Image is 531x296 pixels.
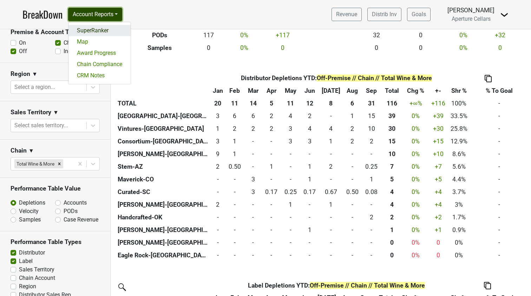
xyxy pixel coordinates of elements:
td: 6 [244,110,262,122]
label: Case Revenue [64,215,98,224]
span: +∞% [409,100,422,107]
td: 0 [194,41,224,54]
img: Copy to clipboard [484,282,491,289]
th: 20 [211,97,225,110]
td: 9 [211,148,225,160]
td: 0 [211,211,225,224]
th: Vintures-[GEOGRAPHIC_DATA] [116,122,211,135]
td: 0 [244,211,262,224]
span: Aperture Cellars [452,15,491,22]
label: Label [19,257,33,265]
td: 0 % [403,173,429,186]
th: Samples [126,41,194,54]
td: 0 [225,198,244,211]
div: +15 [431,137,446,146]
label: Chain [64,39,78,47]
label: On [19,39,26,47]
td: 0 [319,148,343,160]
td: 2 [343,122,362,135]
div: - [302,200,317,209]
td: 2 [244,122,262,135]
div: - [345,162,360,171]
td: 0 [244,135,262,148]
td: 3 [244,173,262,186]
td: 0.083 [362,186,381,198]
div: 5 [383,175,401,184]
a: CRM Notes [68,70,131,81]
td: 1 [319,198,343,211]
div: 15 [363,111,379,121]
div: 1 [302,162,317,171]
th: TOTAL [116,97,211,110]
h3: Region [11,70,30,78]
th: Distributor Depletions YTD : [225,72,447,84]
td: - [470,97,529,110]
td: - [470,198,529,211]
td: 0 [354,41,399,54]
th: 6.500 [381,160,403,173]
td: 0.249 [281,186,300,198]
div: 0.25 [363,162,379,171]
td: 0 [225,211,244,224]
td: 2.5 [244,186,262,198]
td: - [470,173,529,186]
td: 0 [319,110,343,122]
div: 3 [212,137,223,146]
td: 0 [262,211,281,224]
div: 1 [227,149,243,159]
div: - [321,149,341,159]
a: Map [68,36,131,47]
td: 0 [265,41,300,54]
td: 8.6% [448,148,470,160]
td: 0 [484,41,516,54]
div: 4 [383,200,401,209]
td: 0 [244,160,262,173]
div: 1 [283,200,299,209]
td: 0 [319,211,343,224]
td: 0 [225,186,244,198]
td: 0.166 [300,186,319,198]
td: 1 [300,173,319,186]
div: - [263,149,279,159]
td: 3 [281,135,300,148]
div: 2 [363,137,379,146]
td: 0 % [224,41,265,54]
div: 0.50 [227,162,243,171]
div: - [246,162,260,171]
td: 1.167 [362,173,381,186]
td: 1 [262,160,281,173]
div: 2 [246,124,260,133]
div: +7 [431,162,446,171]
div: - [263,137,279,146]
th: 116 [381,97,403,110]
td: 0 [211,173,225,186]
td: 4 [319,122,343,135]
h3: Sales Territory [11,109,51,116]
div: - [345,149,360,159]
div: 2 [263,111,279,121]
div: 1 [321,200,341,209]
td: - [470,186,529,198]
span: Off-Premise // Chain // Total Wine & More [317,75,432,82]
th: 10.000 [381,148,403,160]
td: 3 [281,122,300,135]
td: 4 [300,122,319,135]
label: Samples [19,215,41,224]
th: 11 [281,97,300,110]
th: [GEOGRAPHIC_DATA]-[GEOGRAPHIC_DATA] [116,110,211,122]
div: +30 [431,124,446,133]
div: - [321,111,341,121]
div: - [227,175,243,184]
div: 3 [246,175,260,184]
td: - [470,148,529,160]
td: 0 % [403,160,429,173]
div: - [263,175,279,184]
div: 4 [302,124,317,133]
div: 0.67 [321,187,341,197]
div: 3 [246,187,260,197]
div: 2 [227,124,243,133]
td: 0 [262,198,281,211]
th: PODs [126,29,194,41]
td: 1.5 [319,160,343,173]
div: 1 [363,175,379,184]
